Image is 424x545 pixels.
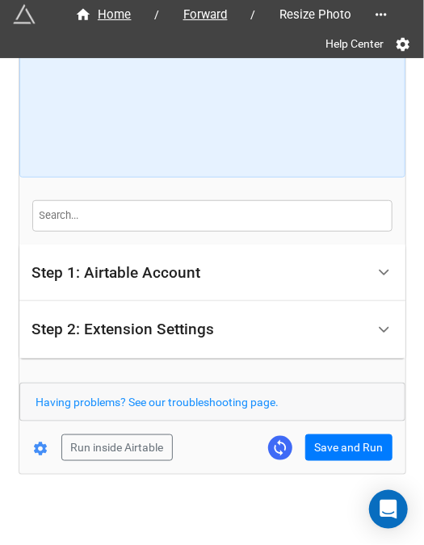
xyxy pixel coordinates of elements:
[19,301,405,358] div: Step 2: Extension Settings
[36,396,279,409] a: Having problems? See our troubleshooting page.
[13,3,36,26] img: miniextensions-icon.73ae0678.png
[32,200,393,231] input: Search...
[58,5,149,24] a: Home
[314,29,395,58] a: Help Center
[32,265,201,281] div: Step 1: Airtable Account
[75,6,132,24] div: Home
[155,6,160,23] li: /
[58,5,368,24] nav: breadcrumb
[251,6,256,23] li: /
[270,6,362,24] span: Resize Photo
[32,321,215,337] div: Step 2: Extension Settings
[166,5,245,24] a: Forward
[61,434,173,462] button: Run inside Airtable
[19,245,405,302] div: Step 1: Airtable Account
[174,6,237,24] span: Forward
[369,490,408,529] div: Open Intercom Messenger
[305,434,393,462] button: Save and Run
